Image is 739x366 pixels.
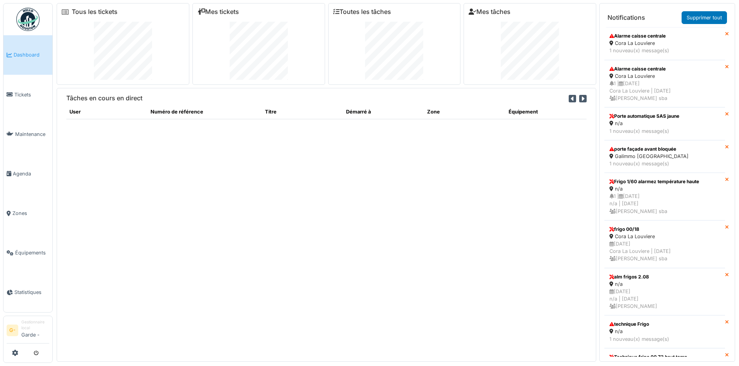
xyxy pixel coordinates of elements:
[197,8,239,15] a: Mes tickets
[609,280,720,288] div: n/a
[609,335,720,343] div: 1 nouveau(x) message(s)
[604,268,725,316] a: alm frigos 2.08 n/a [DATE]n/a | [DATE] [PERSON_NAME]
[3,194,52,233] a: Zones
[609,185,720,192] div: n/a
[15,131,49,138] span: Maintenance
[14,91,49,98] span: Tickets
[609,240,720,263] div: [DATE] Cora La Louviere | [DATE] [PERSON_NAME] sba
[13,170,49,177] span: Agenda
[609,120,720,127] div: n/a
[609,226,720,233] div: frigo 00/18
[7,325,18,336] li: G-
[469,8,511,15] a: Mes tâches
[343,105,424,119] th: Démarré à
[262,105,343,119] th: Titre
[609,72,720,80] div: Cora La Louviere
[424,105,505,119] th: Zone
[66,95,142,102] h6: Tâches en cours en direct
[609,127,720,135] div: 1 nouveau(x) message(s)
[505,105,587,119] th: Équipement
[682,11,727,24] a: Supprimer tout
[604,60,725,108] a: Alarme caisse centrale Cora La Louviere 1 |[DATE]Cora La Louviere | [DATE] [PERSON_NAME] sba
[609,321,720,328] div: technique Frigo
[14,289,49,296] span: Statistiques
[607,14,645,21] h6: Notifications
[609,153,720,160] div: Galimmo [GEOGRAPHIC_DATA]
[16,8,40,31] img: Badge_color-CXgf-gQk.svg
[7,319,49,344] a: G- Gestionnaire localGarde -
[3,114,52,154] a: Maintenance
[12,210,49,217] span: Zones
[609,113,720,120] div: Porte automatique SAS jaune
[609,80,720,102] div: 1 | [DATE] Cora La Louviere | [DATE] [PERSON_NAME] sba
[609,178,720,185] div: Frigo 1/60 alarmez température haute
[609,65,720,72] div: Alarme caisse centrale
[609,40,720,47] div: Cora La Louviere
[3,273,52,312] a: Statistiques
[609,160,720,167] div: 1 nouveau(x) message(s)
[604,107,725,140] a: Porte automatique SAS jaune n/a 1 nouveau(x) message(s)
[609,192,720,215] div: 1 | [DATE] n/a | [DATE] [PERSON_NAME] sba
[69,109,81,115] span: translation missing: fr.shared.user
[609,354,720,361] div: Technique frigo 00 73 haut temp
[604,140,725,173] a: porte façade avant bloquée Galimmo [GEOGRAPHIC_DATA] 1 nouveau(x) message(s)
[333,8,391,15] a: Toutes les tâches
[609,328,720,335] div: n/a
[609,146,720,153] div: porte façade avant bloquée
[609,273,720,280] div: alm frigos 2.08
[14,51,49,58] span: Dashboard
[3,35,52,75] a: Dashboard
[604,315,725,348] a: technique Frigo n/a 1 nouveau(x) message(s)
[3,75,52,114] a: Tickets
[609,288,720,310] div: [DATE] n/a | [DATE] [PERSON_NAME]
[609,47,720,54] div: 1 nouveau(x) message(s)
[3,154,52,193] a: Agenda
[604,220,725,268] a: frigo 00/18 Cora La Louviere [DATE]Cora La Louviere | [DATE] [PERSON_NAME] sba
[3,233,52,273] a: Équipements
[604,27,725,60] a: Alarme caisse centrale Cora La Louviere 1 nouveau(x) message(s)
[21,319,49,342] li: Garde -
[21,319,49,331] div: Gestionnaire local
[604,173,725,220] a: Frigo 1/60 alarmez température haute n/a 1 |[DATE]n/a | [DATE] [PERSON_NAME] sba
[72,8,118,15] a: Tous les tickets
[609,33,720,40] div: Alarme caisse centrale
[147,105,262,119] th: Numéro de référence
[609,233,720,240] div: Cora La Louviere
[15,249,49,256] span: Équipements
